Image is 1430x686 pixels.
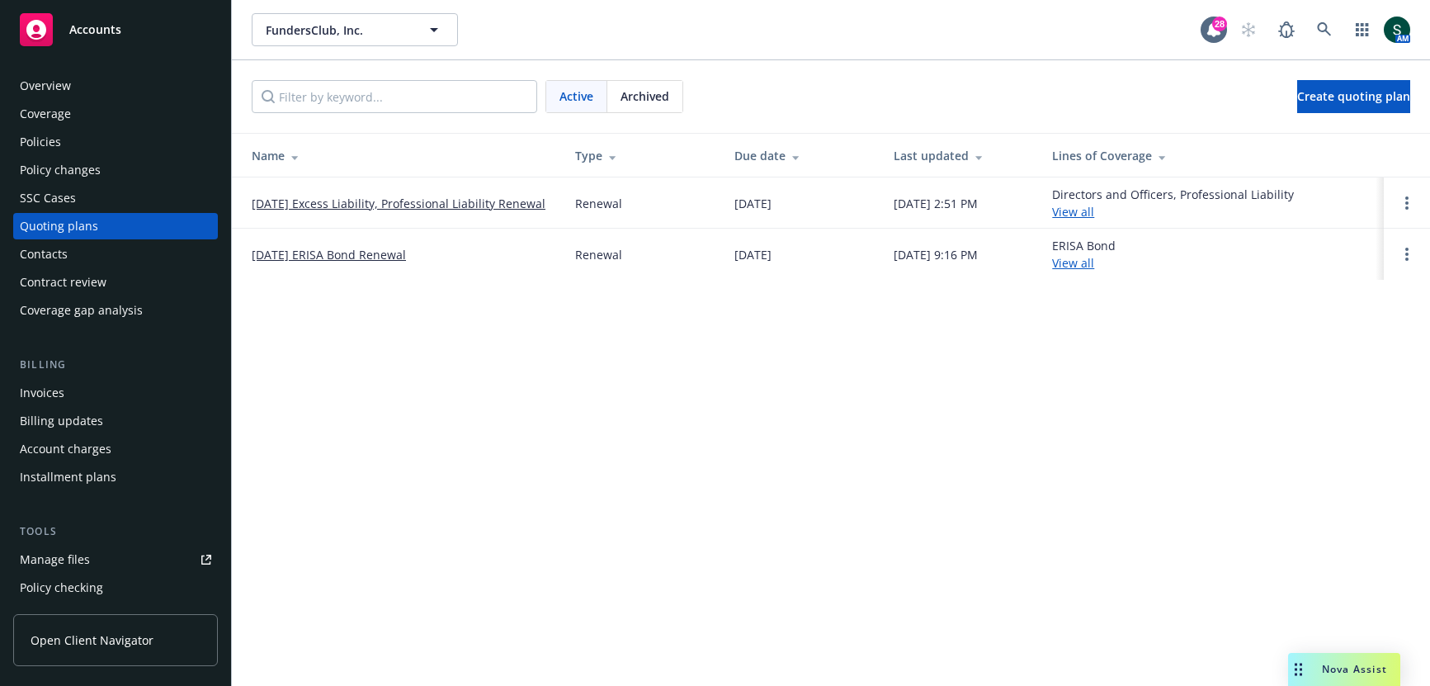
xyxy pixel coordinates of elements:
[1052,255,1094,271] a: View all
[621,88,669,105] span: Archived
[13,129,218,155] a: Policies
[13,546,218,573] a: Manage files
[1297,80,1410,113] a: Create quoting plan
[1288,653,1309,686] div: Drag to move
[252,13,458,46] button: FundersClub, Inc.
[13,357,218,373] div: Billing
[1052,186,1294,220] div: Directors and Officers, Professional Liability
[1270,13,1303,46] a: Report a Bug
[20,129,61,155] div: Policies
[13,73,218,99] a: Overview
[13,101,218,127] a: Coverage
[734,195,772,212] div: [DATE]
[1212,17,1227,31] div: 28
[20,185,76,211] div: SSC Cases
[1052,204,1094,220] a: View all
[20,269,106,296] div: Contract review
[20,157,101,183] div: Policy changes
[1232,13,1265,46] a: Start snowing
[559,88,593,105] span: Active
[31,632,153,649] span: Open Client Navigator
[575,195,622,212] div: Renewal
[1052,237,1116,272] div: ERISA Bond
[734,147,867,164] div: Due date
[13,380,218,406] a: Invoices
[575,246,622,263] div: Renewal
[20,436,111,462] div: Account charges
[20,73,71,99] div: Overview
[13,241,218,267] a: Contacts
[252,246,406,263] a: [DATE] ERISA Bond Renewal
[13,464,218,490] a: Installment plans
[894,195,978,212] div: [DATE] 2:51 PM
[894,147,1026,164] div: Last updated
[13,185,218,211] a: SSC Cases
[13,7,218,53] a: Accounts
[575,147,708,164] div: Type
[1397,244,1417,264] a: Open options
[13,523,218,540] div: Tools
[13,213,218,239] a: Quoting plans
[20,380,64,406] div: Invoices
[13,575,218,601] a: Policy checking
[13,269,218,296] a: Contract review
[20,213,98,239] div: Quoting plans
[20,297,143,324] div: Coverage gap analysis
[1384,17,1410,43] img: photo
[1322,662,1387,676] span: Nova Assist
[13,436,218,462] a: Account charges
[13,408,218,434] a: Billing updates
[13,157,218,183] a: Policy changes
[894,246,978,263] div: [DATE] 9:16 PM
[1288,653,1400,686] button: Nova Assist
[266,21,408,39] span: FundersClub, Inc.
[734,246,772,263] div: [DATE]
[1297,88,1410,104] span: Create quoting plan
[20,464,116,490] div: Installment plans
[1346,13,1379,46] a: Switch app
[69,23,121,36] span: Accounts
[20,101,71,127] div: Coverage
[20,241,68,267] div: Contacts
[1397,193,1417,213] a: Open options
[252,195,545,212] a: [DATE] Excess Liability, Professional Liability Renewal
[20,408,103,434] div: Billing updates
[252,80,537,113] input: Filter by keyword...
[252,147,549,164] div: Name
[1052,147,1371,164] div: Lines of Coverage
[13,297,218,324] a: Coverage gap analysis
[20,575,103,601] div: Policy checking
[20,546,90,573] div: Manage files
[1308,13,1341,46] a: Search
